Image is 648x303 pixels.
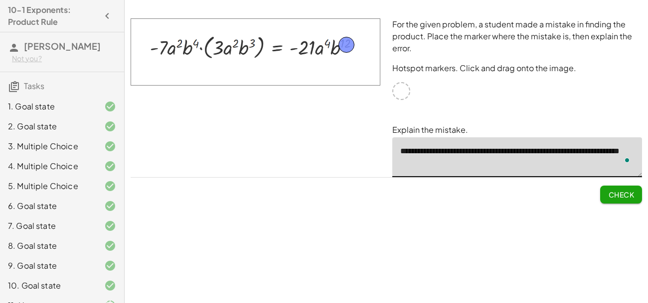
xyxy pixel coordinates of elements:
[12,54,116,64] div: Not you?
[600,186,642,203] button: Check
[8,4,98,28] h4: 10-1 Exponents: Product Rule
[8,101,88,112] div: 1. Goal state
[392,124,642,136] p: Explain the mistake.
[8,260,88,272] div: 9. Goal state
[8,280,88,292] div: 10. Goal state
[104,180,116,192] i: Task finished and correct.
[104,140,116,152] i: Task finished and correct.
[104,220,116,232] i: Task finished and correct.
[104,200,116,212] i: Task finished and correct.
[392,62,642,74] p: Hotspot markers. Click and drag onto the image.
[104,120,116,132] i: Task finished and correct.
[104,160,116,172] i: Task finished and correct.
[8,140,88,152] div: 3. Multiple Choice
[8,120,88,132] div: 2. Goal state
[104,280,116,292] i: Task finished and correct.
[8,160,88,172] div: 4. Multiple Choice
[131,18,380,86] img: 0886c92d32dd19760ffa48c2dfc6e395adaf3d3f40faf5cd72724b1e9700f50a.png
[24,81,44,91] span: Tasks
[608,190,634,199] span: Check
[8,220,88,232] div: 7. Goal state
[104,260,116,272] i: Task finished and correct.
[24,40,101,52] span: [PERSON_NAME]
[392,18,642,54] p: For the given problem, a student made a mistake in finding the product. Place the marker where th...
[392,137,642,177] textarea: To enrich screen reader interactions, please activate Accessibility in Grammarly extension settings
[104,240,116,252] i: Task finished and correct.
[8,200,88,212] div: 6. Goal state
[104,101,116,112] i: Task finished and correct.
[8,180,88,192] div: 5. Multiple Choice
[8,240,88,252] div: 8. Goal state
